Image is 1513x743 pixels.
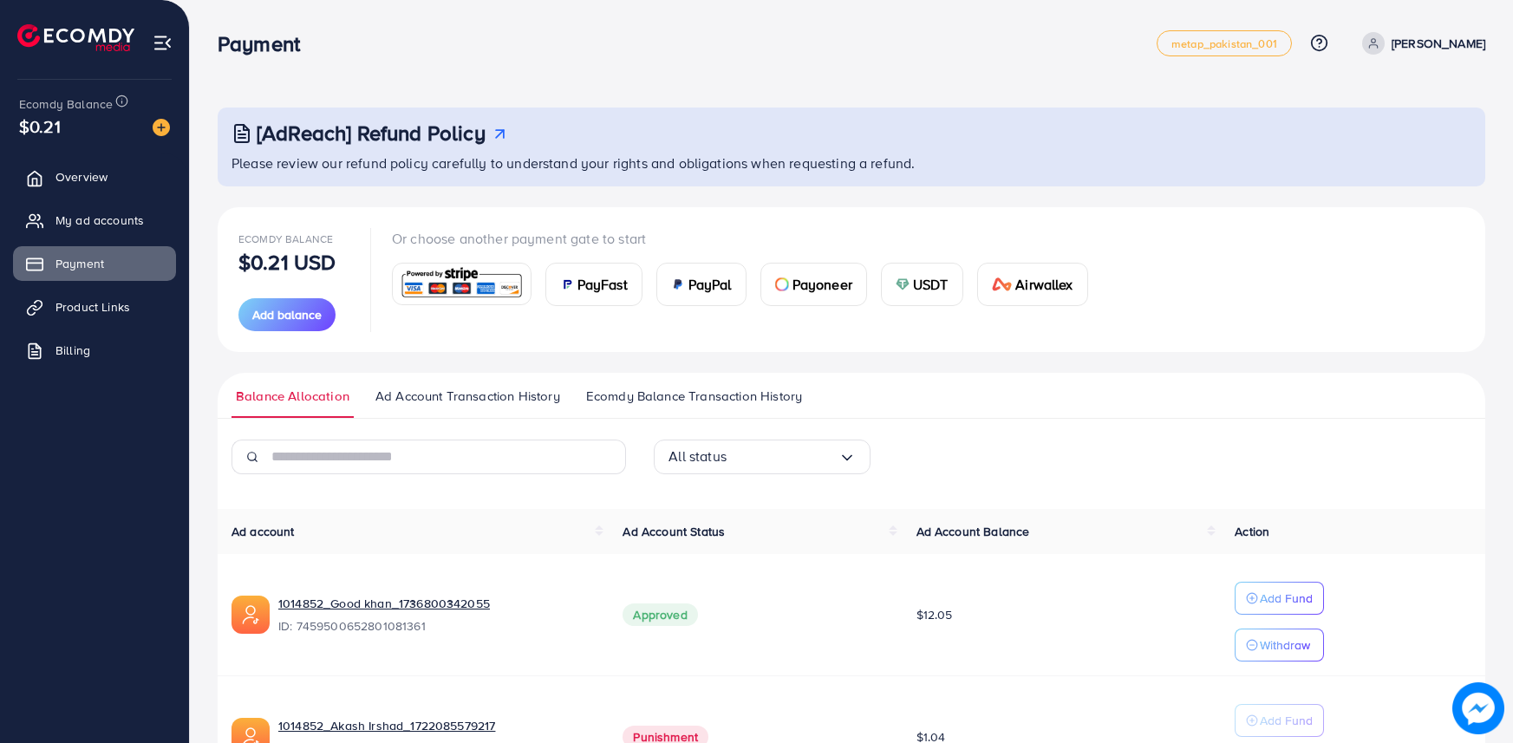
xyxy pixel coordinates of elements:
[1260,710,1313,731] p: Add Fund
[992,277,1013,291] img: card
[218,31,314,56] h3: Payment
[1392,33,1485,54] p: [PERSON_NAME]
[55,168,108,186] span: Overview
[278,595,595,635] div: <span class='underline'>1014852_Good khan_1736800342055</span></br>7459500652801081361
[375,387,560,406] span: Ad Account Transaction History
[1157,30,1292,56] a: metap_pakistan_001
[236,387,349,406] span: Balance Allocation
[1235,704,1324,737] button: Add Fund
[671,277,685,291] img: card
[654,440,871,474] div: Search for option
[1235,629,1324,662] button: Withdraw
[881,263,963,306] a: cardUSDT
[392,228,1102,249] p: Or choose another payment gate to start
[19,114,61,139] span: $0.21
[398,265,525,303] img: card
[17,24,134,51] img: logo
[13,160,176,194] a: Overview
[232,523,295,540] span: Ad account
[238,251,336,272] p: $0.21 USD
[13,203,176,238] a: My ad accounts
[278,595,595,612] a: 1014852_Good khan_1736800342055
[55,255,104,272] span: Payment
[916,523,1030,540] span: Ad Account Balance
[896,277,910,291] img: card
[560,277,574,291] img: card
[727,443,838,470] input: Search for option
[760,263,867,306] a: cardPayoneer
[916,606,953,623] span: $12.05
[238,298,336,331] button: Add balance
[278,717,595,734] a: 1014852_Akash Irshad_1722085579217
[153,33,173,53] img: menu
[257,121,486,146] h3: [AdReach] Refund Policy
[1235,523,1269,540] span: Action
[977,263,1088,306] a: cardAirwallex
[13,246,176,281] a: Payment
[55,342,90,359] span: Billing
[238,231,333,246] span: Ecomdy Balance
[392,263,532,305] a: card
[623,523,725,540] span: Ad Account Status
[1355,32,1485,55] a: [PERSON_NAME]
[1235,582,1324,615] button: Add Fund
[586,387,802,406] span: Ecomdy Balance Transaction History
[13,333,176,368] a: Billing
[1260,588,1313,609] p: Add Fund
[153,119,170,136] img: image
[232,153,1475,173] p: Please review our refund policy carefully to understand your rights and obligations when requesti...
[55,212,144,229] span: My ad accounts
[278,617,595,635] span: ID: 7459500652801081361
[577,274,628,295] span: PayFast
[1015,274,1073,295] span: Airwallex
[913,274,949,295] span: USDT
[19,95,113,113] span: Ecomdy Balance
[55,298,130,316] span: Product Links
[545,263,642,306] a: cardPayFast
[668,443,727,470] span: All status
[792,274,852,295] span: Payoneer
[252,306,322,323] span: Add balance
[232,596,270,634] img: ic-ads-acc.e4c84228.svg
[13,290,176,324] a: Product Links
[656,263,747,306] a: cardPayPal
[623,603,697,626] span: Approved
[1452,682,1504,734] img: image
[775,277,789,291] img: card
[688,274,732,295] span: PayPal
[1260,635,1310,655] p: Withdraw
[1171,38,1277,49] span: metap_pakistan_001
